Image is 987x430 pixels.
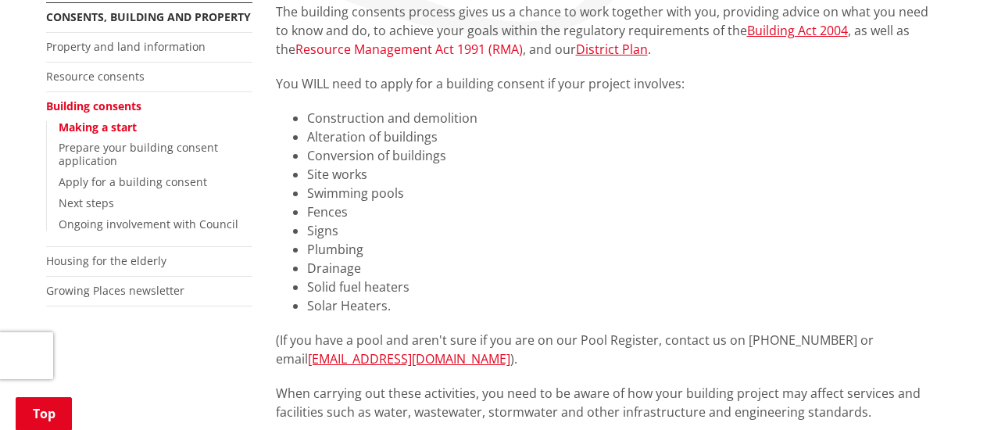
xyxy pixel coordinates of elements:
[307,109,942,127] li: Construction and demolition
[59,217,238,231] a: Ongoing involvement with Council
[307,165,942,184] li: Site works
[576,41,648,58] a: District Plan
[915,364,971,421] iframe: Messenger Launcher
[59,174,207,189] a: Apply for a building consent
[59,195,114,210] a: Next steps
[307,259,942,278] li: Drainage
[307,146,942,165] li: Conversion of buildings
[307,221,942,240] li: Signs
[307,184,942,202] li: Swimming pools
[46,283,184,298] a: Growing Places newsletter
[59,120,137,134] a: Making a start
[46,253,166,268] a: Housing for the elderly
[46,39,206,54] a: Property and land information
[46,69,145,84] a: Resource consents
[276,331,942,368] p: (If you have a pool and aren't sure if you are on our Pool Register, contact us on [PHONE_NUMBER]...
[276,74,942,93] p: You WILL need to apply for a building consent if your project involves:
[307,278,942,296] li: Solid fuel heaters
[307,202,942,221] li: Fences
[307,240,942,259] li: Plumbing
[295,41,523,58] a: Resource Management Act 1991 (RMA)
[307,296,942,315] li: Solar Heaters.
[276,384,942,421] p: When carrying out these activities, you need to be aware of how your building project may affect ...
[59,140,218,168] a: Prepare your building consent application
[307,127,942,146] li: Alteration of buildings
[46,99,141,113] a: Building consents
[747,22,848,39] a: Building Act 2004
[46,9,251,24] a: Consents, building and property
[16,397,72,430] a: Top
[308,350,510,367] a: [EMAIL_ADDRESS][DOMAIN_NAME]
[276,2,942,59] p: The building consents process gives us a chance to work together with you, providing advice on wh...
